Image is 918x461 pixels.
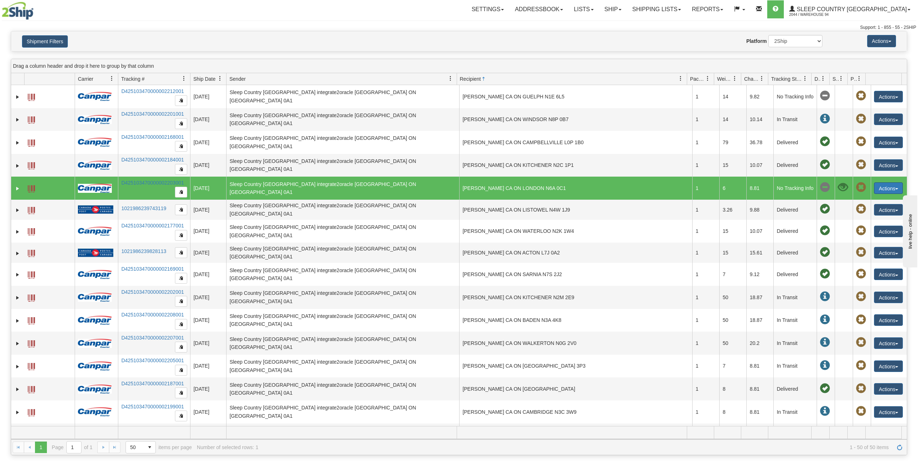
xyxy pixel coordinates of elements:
img: 14 - Canpar [78,227,112,236]
span: Pickup Not Assigned [856,247,866,257]
a: Label [28,204,35,215]
img: 14 - Canpar [78,339,112,348]
a: Label [28,291,35,303]
button: Copy to clipboard [175,164,187,175]
span: No Tracking Info [820,182,830,192]
img: 14 - Canpar [78,293,112,302]
img: 14 - Canpar [78,115,112,124]
a: D425103470000002168001 [121,134,184,140]
button: Actions [874,159,903,171]
span: Pickup Not Assigned [856,160,866,170]
td: [PERSON_NAME] CA ON ACTON L7J 0A2 [459,243,692,263]
span: 2044 / Warehouse 94 [789,11,843,18]
span: On time [820,384,830,394]
td: 1 [692,263,719,286]
td: [PERSON_NAME] CA ON LONDON N6A 0C1 [459,177,692,200]
span: items per page [126,441,192,453]
a: Expand [14,228,21,235]
span: Pickup Not Assigned [856,360,866,371]
td: [DATE] [190,243,226,263]
a: Label [28,113,35,125]
a: Expand [14,294,21,301]
a: Sleep Country [GEOGRAPHIC_DATA] 2044 / Warehouse 94 [784,0,916,18]
button: Actions [874,204,903,216]
a: D425103470000002208001 [121,312,184,318]
td: [PERSON_NAME] CA ON WALKERTON N0G 2V0 [459,332,692,355]
span: On time [820,269,830,279]
button: Actions [874,337,903,349]
td: In Transit [773,355,817,378]
a: 1021986239743119 [121,205,166,211]
td: [PERSON_NAME] CA ON WINDSOR N8P 0B7 [459,108,692,131]
td: 9.88 [746,200,773,220]
a: Label [28,268,35,280]
td: 79 [719,131,746,154]
td: No Tracking Info [773,85,817,108]
span: On time [820,160,830,170]
td: In Transit [773,400,817,424]
td: [PERSON_NAME] CA ON [GEOGRAPHIC_DATA] 3P3 [459,355,692,378]
td: 1 [692,309,719,332]
a: D425103470000002207001 [121,335,184,341]
td: 10.07 [746,154,773,177]
td: Sleep Country [GEOGRAPHIC_DATA] integrate2oracle [GEOGRAPHIC_DATA] ON [GEOGRAPHIC_DATA] 0A1 [226,400,459,424]
button: Copy to clipboard [175,187,187,198]
button: Actions [874,247,903,258]
span: Pickup Status [851,75,857,83]
a: Delivery Status filter column settings [817,72,829,85]
a: D425103470000002212001 [121,88,184,94]
td: 7 [719,263,746,286]
button: Actions [874,182,903,194]
span: Shipment Issue Solved [838,182,848,192]
a: D425103470000002201001 [121,111,184,117]
span: Page 1 [35,442,47,453]
td: 1 [692,424,719,447]
a: D425103470000002205001 [121,358,184,363]
td: 1 [692,154,719,177]
a: D425103470000002177001 [121,223,184,229]
td: [DATE] [190,220,226,243]
button: Actions [874,360,903,372]
a: Expand [14,185,21,192]
button: Actions [874,406,903,418]
td: Sleep Country [GEOGRAPHIC_DATA] integrate2oracle [GEOGRAPHIC_DATA] ON [GEOGRAPHIC_DATA] 0A1 [226,263,459,286]
td: Delivered [773,263,817,286]
button: Copy to clipboard [175,319,187,330]
td: [PERSON_NAME] CA ON [GEOGRAPHIC_DATA] [459,377,692,400]
td: 20.2 [746,332,773,355]
td: 1 [692,377,719,400]
a: Addressbook [509,0,568,18]
a: Expand [14,250,21,257]
span: On time [820,137,830,147]
span: Carrier [78,75,93,83]
a: Label [28,225,35,236]
td: In Transit [773,108,817,131]
a: Expand [14,340,21,347]
a: Label [28,182,35,194]
span: Weight [717,75,732,83]
img: 14 - Canpar [78,161,112,170]
td: 6 [719,177,746,200]
button: Actions [874,137,903,148]
span: Recipient [460,75,481,83]
td: [DATE] [190,400,226,424]
td: Delivered [773,243,817,263]
td: [PERSON_NAME] CA ON CAMPBELLVILLE L0P 1B0 [459,131,692,154]
img: 20 - Canada Post [78,248,113,257]
td: Delivered [773,131,817,154]
span: In Transit [820,360,830,371]
span: Pickup Not Assigned [856,337,866,347]
td: 15 [719,154,746,177]
img: 14 - Canpar [78,270,112,279]
td: 8.81 [746,377,773,400]
td: In Transit [773,424,817,447]
button: Copy to clipboard [175,342,187,353]
a: D425103470000002199001 [121,404,184,409]
td: 50 [719,309,746,332]
a: Label [28,406,35,417]
td: Sleep Country [GEOGRAPHIC_DATA] integrate2oracle [GEOGRAPHIC_DATA] ON [GEOGRAPHIC_DATA] 0A1 [226,85,459,108]
a: D425103470000002202001 [121,289,184,295]
a: Pickup Status filter column settings [853,72,865,85]
button: Copy to clipboard [175,247,187,258]
td: In Transit [773,332,817,355]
